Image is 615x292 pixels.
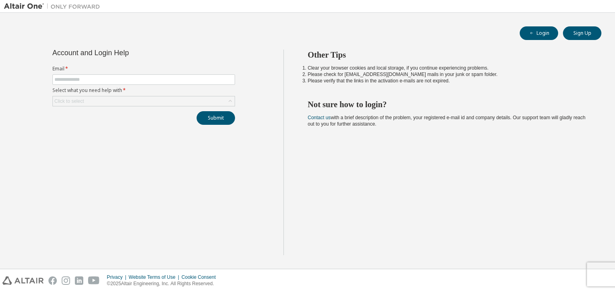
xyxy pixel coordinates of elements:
li: Clear your browser cookies and local storage, if you continue experiencing problems. [308,65,587,71]
h2: Not sure how to login? [308,99,587,110]
div: Click to select [53,96,235,106]
li: Please check for [EMAIL_ADDRESS][DOMAIN_NAME] mails in your junk or spam folder. [308,71,587,78]
span: with a brief description of the problem, your registered e-mail id and company details. Our suppo... [308,115,586,127]
div: Click to select [54,98,84,104]
img: youtube.svg [88,276,100,285]
li: Please verify that the links in the activation e-mails are not expired. [308,78,587,84]
label: Email [52,66,235,72]
img: linkedin.svg [75,276,83,285]
label: Select what you need help with [52,87,235,94]
h2: Other Tips [308,50,587,60]
button: Submit [197,111,235,125]
button: Sign Up [563,26,601,40]
button: Login [520,26,558,40]
img: facebook.svg [48,276,57,285]
div: Website Terms of Use [129,274,181,280]
img: Altair One [4,2,104,10]
div: Account and Login Help [52,50,199,56]
p: © 2025 Altair Engineering, Inc. All Rights Reserved. [107,280,221,287]
img: instagram.svg [62,276,70,285]
div: Privacy [107,274,129,280]
div: Cookie Consent [181,274,220,280]
a: Contact us [308,115,331,120]
img: altair_logo.svg [2,276,44,285]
